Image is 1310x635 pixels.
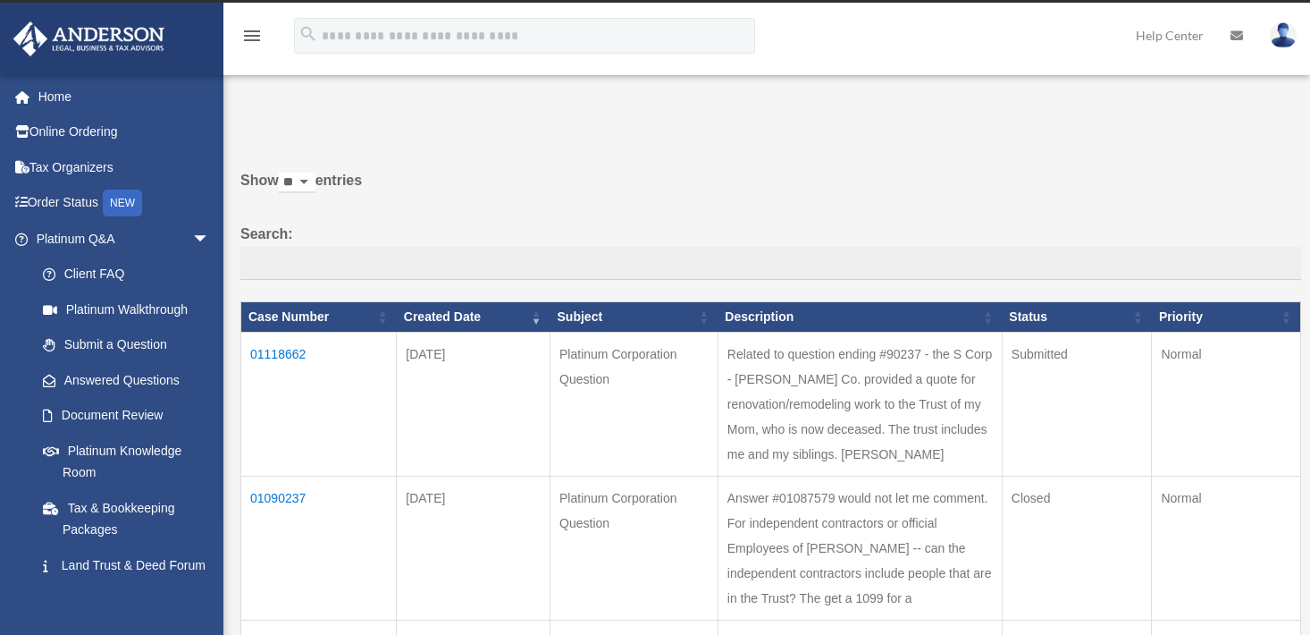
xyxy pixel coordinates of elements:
td: [DATE] [397,477,550,621]
a: Platinum Q&Aarrow_drop_down [13,221,228,257]
a: Platinum Knowledge Room [25,433,228,490]
i: menu [241,25,263,47]
th: Created Date: activate to sort column ascending [397,302,550,333]
td: Normal [1152,477,1301,621]
i: search [298,24,318,44]
th: Status: activate to sort column ascending [1002,302,1152,333]
td: 01090237 [241,477,397,621]
td: 01118662 [241,333,397,477]
th: Description: activate to sort column ascending [718,302,1002,333]
td: Normal [1152,333,1301,477]
a: Tax & Bookkeeping Packages [25,490,228,547]
a: Land Trust & Deed Forum [25,547,228,583]
input: Search: [240,247,1301,281]
td: Platinum Corporation Question [550,333,718,477]
th: Subject: activate to sort column ascending [550,302,718,333]
span: arrow_drop_down [192,221,228,258]
th: Priority: activate to sort column ascending [1152,302,1301,333]
a: Home [13,79,237,114]
label: Search: [240,222,1301,281]
th: Case Number: activate to sort column ascending [241,302,397,333]
td: Platinum Corporation Question [550,477,718,621]
img: Anderson Advisors Platinum Portal [8,21,170,56]
img: User Pic [1270,22,1297,48]
a: Order StatusNEW [13,185,237,222]
a: Answered Questions [25,362,219,398]
td: Answer #01087579 would not let me comment. For independent contractors or official Employees of [... [718,477,1002,621]
label: Show entries [240,168,1301,211]
select: Showentries [279,173,315,193]
a: Document Review [25,398,228,434]
a: Platinum Walkthrough [25,292,228,327]
td: [DATE] [397,333,550,477]
td: Closed [1002,477,1152,621]
td: Related to question ending #90237 - the S Corp - [PERSON_NAME] Co. provided a quote for renovatio... [718,333,1002,477]
a: Online Ordering [13,114,237,150]
a: Tax Organizers [13,149,237,185]
td: Submitted [1002,333,1152,477]
div: NEW [103,190,142,216]
a: menu [241,31,263,47]
a: Submit a Question [25,327,228,363]
a: Client FAQ [25,257,228,292]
